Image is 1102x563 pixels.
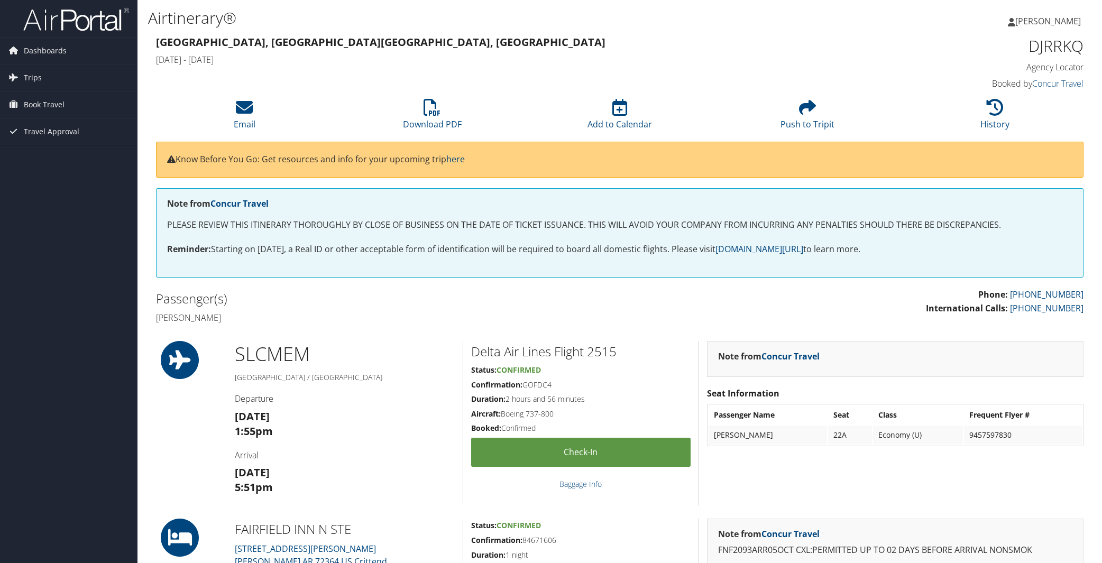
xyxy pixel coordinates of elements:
[471,394,691,404] h5: 2 hours and 56 minutes
[235,424,273,438] strong: 1:55pm
[926,302,1008,314] strong: International Calls:
[471,520,497,530] strong: Status:
[559,479,602,489] a: Baggage Info
[235,341,455,367] h1: SLC MEM
[828,405,872,424] th: Seat
[864,61,1083,73] h4: Agency Locator
[497,520,541,530] span: Confirmed
[235,520,455,538] h2: FAIRFIELD INN N STE
[718,528,820,540] strong: Note from
[587,105,652,130] a: Add to Calendar
[235,449,455,461] h4: Arrival
[156,35,605,49] strong: [GEOGRAPHIC_DATA], [GEOGRAPHIC_DATA] [GEOGRAPHIC_DATA], [GEOGRAPHIC_DATA]
[471,365,497,375] strong: Status:
[471,380,522,390] strong: Confirmation:
[235,465,270,479] strong: [DATE]
[471,409,501,419] strong: Aircraft:
[1010,289,1083,300] a: [PHONE_NUMBER]
[471,550,506,560] strong: Duration:
[761,350,820,362] a: Concur Travel
[210,198,269,209] a: Concur Travel
[964,405,1082,424] th: Frequent Flyer #
[709,405,828,424] th: Passenger Name
[964,426,1082,445] td: 9457597830
[235,393,455,404] h4: Departure
[471,423,691,433] h5: Confirmed
[718,543,1072,557] p: FNF2093ARR05OCT CXL:PERMITTED UP TO 02 DAYS BEFORE ARRIVAL NONSMOK
[497,365,541,375] span: Confirmed
[24,64,42,91] span: Trips
[167,243,211,255] strong: Reminder:
[471,343,691,361] h2: Delta Air Lines Flight 2515
[167,198,269,209] strong: Note from
[1008,5,1091,37] a: [PERSON_NAME]
[864,35,1083,57] h1: DJRRKQ
[167,218,1072,232] p: PLEASE REVIEW THIS ITINERARY THOROUGHLY BY CLOSE OF BUSINESS ON THE DATE OF TICKET ISSUANCE. THIS...
[873,405,963,424] th: Class
[403,105,462,130] a: Download PDF
[446,153,465,165] a: here
[1010,302,1083,314] a: [PHONE_NUMBER]
[156,312,612,324] h4: [PERSON_NAME]
[864,78,1083,89] h4: Booked by
[471,380,691,390] h5: GOFDC4
[1032,78,1083,89] a: Concur Travel
[235,372,455,383] h5: [GEOGRAPHIC_DATA] / [GEOGRAPHIC_DATA]
[978,289,1008,300] strong: Phone:
[980,105,1009,130] a: History
[471,550,691,560] h5: 1 night
[471,409,691,419] h5: Boeing 737-800
[24,91,65,118] span: Book Travel
[761,528,820,540] a: Concur Travel
[23,7,129,32] img: airportal-logo.png
[471,535,522,545] strong: Confirmation:
[234,105,255,130] a: Email
[24,118,79,145] span: Travel Approval
[156,54,848,66] h4: [DATE] - [DATE]
[873,426,963,445] td: Economy (U)
[471,394,506,404] strong: Duration:
[471,535,691,546] h5: 84671606
[235,409,270,423] strong: [DATE]
[709,426,828,445] td: [PERSON_NAME]
[707,387,779,399] strong: Seat Information
[1015,15,1081,27] span: [PERSON_NAME]
[148,7,777,29] h1: Airtinerary®
[718,350,820,362] strong: Note from
[167,243,1072,256] p: Starting on [DATE], a Real ID or other acceptable form of identification will be required to boar...
[471,438,691,467] a: Check-in
[471,423,501,433] strong: Booked:
[780,105,834,130] a: Push to Tripit
[715,243,803,255] a: [DOMAIN_NAME][URL]
[24,38,67,64] span: Dashboards
[167,153,1072,167] p: Know Before You Go: Get resources and info for your upcoming trip
[828,426,872,445] td: 22A
[156,290,612,308] h2: Passenger(s)
[235,480,273,494] strong: 5:51pm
